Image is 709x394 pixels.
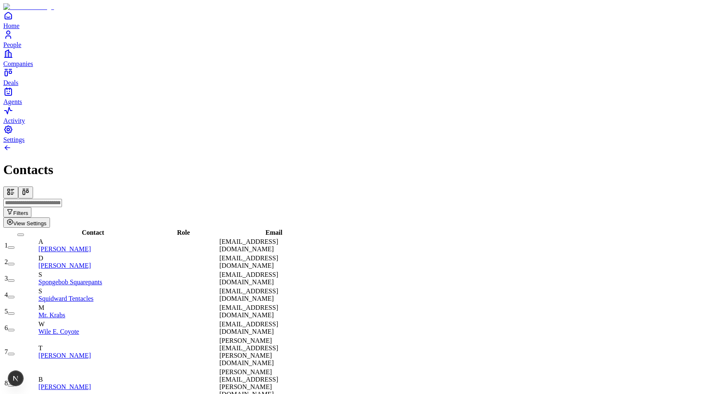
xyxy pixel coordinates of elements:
[38,321,142,328] div: W
[38,383,91,390] a: [PERSON_NAME]
[3,125,706,143] a: Settings
[3,87,706,105] a: Agents
[3,22,19,29] span: Home
[38,255,142,262] div: D
[3,106,706,124] a: Activity
[38,352,91,359] a: [PERSON_NAME]
[219,238,278,252] span: [EMAIL_ADDRESS][DOMAIN_NAME]
[38,278,102,285] a: Spongebob Squarepants
[38,288,142,295] div: S
[38,262,91,269] a: [PERSON_NAME]
[219,288,278,302] span: [EMAIL_ADDRESS][DOMAIN_NAME]
[3,68,706,86] a: Deals
[38,344,142,352] div: T
[3,136,25,143] span: Settings
[5,291,8,298] span: 4
[3,49,706,67] a: Companies
[3,117,25,124] span: Activity
[3,207,31,217] button: Open natural language filter
[219,337,278,366] span: [PERSON_NAME][EMAIL_ADDRESS][PERSON_NAME][DOMAIN_NAME]
[3,3,54,11] img: Item Brain Logo
[3,11,706,29] a: Home
[3,60,33,67] span: Companies
[219,321,278,335] span: [EMAIL_ADDRESS][DOMAIN_NAME]
[38,311,65,319] a: Mr. Krabs
[82,229,104,236] span: Contact
[5,275,8,282] span: 3
[13,220,47,226] span: View Settings
[3,98,22,105] span: Agents
[219,304,278,319] span: [EMAIL_ADDRESS][DOMAIN_NAME]
[3,79,18,86] span: Deals
[38,271,142,278] div: S
[3,162,706,177] h1: Contacts
[38,304,142,311] div: M
[5,380,8,387] span: 8
[219,271,278,285] span: [EMAIL_ADDRESS][DOMAIN_NAME]
[177,229,190,236] span: Role
[38,238,142,245] div: A
[38,295,93,302] a: Squidward Tentacles
[5,308,8,315] span: 5
[5,258,8,265] span: 2
[3,198,706,217] div: Open natural language filter
[38,245,91,252] a: [PERSON_NAME]
[38,376,142,383] div: B
[5,324,8,331] span: 6
[5,242,8,249] span: 1
[3,217,50,228] button: View Settings
[5,348,8,355] span: 7
[3,30,706,48] a: People
[219,255,278,269] span: [EMAIL_ADDRESS][DOMAIN_NAME]
[3,41,21,48] span: People
[38,328,79,335] a: Wile E. Coyote
[266,229,283,236] span: Email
